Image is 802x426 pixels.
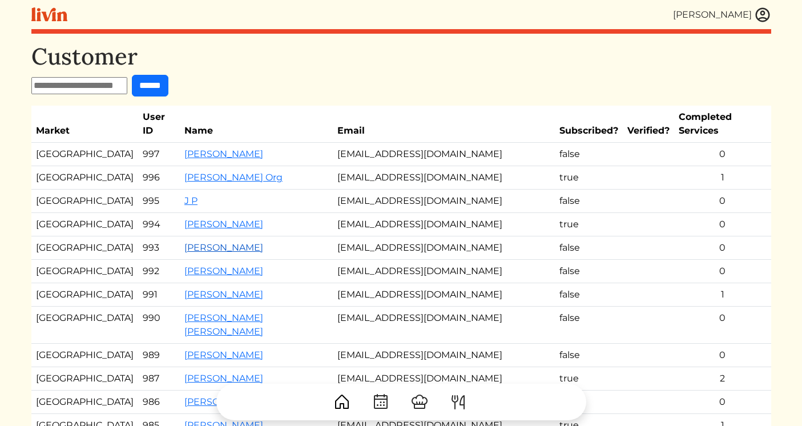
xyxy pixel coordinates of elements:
td: [GEOGRAPHIC_DATA] [31,236,138,260]
td: false [555,344,623,367]
td: [GEOGRAPHIC_DATA] [31,260,138,283]
td: [GEOGRAPHIC_DATA] [31,344,138,367]
th: Email [333,106,555,143]
td: [GEOGRAPHIC_DATA] [31,213,138,236]
img: House-9bf13187bcbb5817f509fe5e7408150f90897510c4275e13d0d5fca38e0b5951.svg [333,393,351,411]
td: [EMAIL_ADDRESS][DOMAIN_NAME] [333,260,555,283]
a: [PERSON_NAME] [184,148,263,159]
img: livin-logo-a0d97d1a881af30f6274990eb6222085a2533c92bbd1e4f22c21b4f0d0e3210c.svg [31,7,67,22]
td: 0 [674,236,771,260]
th: Subscribed? [555,106,623,143]
td: 992 [138,260,180,283]
a: [PERSON_NAME] [184,349,263,360]
a: J P [184,195,198,206]
td: [EMAIL_ADDRESS][DOMAIN_NAME] [333,166,555,190]
a: [PERSON_NAME] [184,219,263,230]
td: 990 [138,307,180,344]
td: [EMAIL_ADDRESS][DOMAIN_NAME] [333,236,555,260]
td: true [555,367,623,391]
a: [PERSON_NAME] [184,289,263,300]
td: [GEOGRAPHIC_DATA] [31,166,138,190]
a: [PERSON_NAME] [184,266,263,276]
th: Verified? [623,106,674,143]
td: [EMAIL_ADDRESS][DOMAIN_NAME] [333,213,555,236]
td: true [555,166,623,190]
div: [PERSON_NAME] [673,8,752,22]
td: 987 [138,367,180,391]
img: user_account-e6e16d2ec92f44fc35f99ef0dc9cddf60790bfa021a6ecb1c896eb5d2907b31c.svg [754,6,771,23]
td: 0 [674,344,771,367]
td: [EMAIL_ADDRESS][DOMAIN_NAME] [333,190,555,213]
img: ForkKnife-55491504ffdb50bab0c1e09e7649658475375261d09fd45db06cec23bce548bf.svg [449,393,468,411]
td: 993 [138,236,180,260]
td: 995 [138,190,180,213]
td: false [555,143,623,166]
th: User ID [138,106,180,143]
td: true [555,213,623,236]
td: 989 [138,344,180,367]
td: [EMAIL_ADDRESS][DOMAIN_NAME] [333,143,555,166]
td: false [555,190,623,213]
td: 1 [674,283,771,307]
a: [PERSON_NAME] [184,242,263,253]
td: [EMAIL_ADDRESS][DOMAIN_NAME] [333,367,555,391]
a: [PERSON_NAME] [184,373,263,384]
img: ChefHat-a374fb509e4f37eb0702ca99f5f64f3b6956810f32a249b33092029f8484b388.svg [410,393,429,411]
td: false [555,236,623,260]
td: 1 [674,166,771,190]
td: 991 [138,283,180,307]
a: [PERSON_NAME] [PERSON_NAME] [184,312,263,337]
td: [EMAIL_ADDRESS][DOMAIN_NAME] [333,307,555,344]
td: 0 [674,307,771,344]
td: [GEOGRAPHIC_DATA] [31,283,138,307]
td: false [555,307,623,344]
td: 997 [138,143,180,166]
td: [GEOGRAPHIC_DATA] [31,190,138,213]
img: CalendarDots-5bcf9d9080389f2a281d69619e1c85352834be518fbc73d9501aef674afc0d57.svg [372,393,390,411]
td: 0 [674,260,771,283]
a: [PERSON_NAME] Org [184,172,283,183]
td: false [555,260,623,283]
td: 0 [674,213,771,236]
td: 994 [138,213,180,236]
td: [GEOGRAPHIC_DATA] [31,143,138,166]
td: [EMAIL_ADDRESS][DOMAIN_NAME] [333,283,555,307]
td: 0 [674,190,771,213]
td: 2 [674,367,771,391]
th: Market [31,106,138,143]
td: false [555,283,623,307]
td: [GEOGRAPHIC_DATA] [31,307,138,344]
td: 0 [674,143,771,166]
td: [GEOGRAPHIC_DATA] [31,367,138,391]
th: Completed Services [674,106,771,143]
td: 996 [138,166,180,190]
td: [EMAIL_ADDRESS][DOMAIN_NAME] [333,344,555,367]
h1: Customer [31,43,771,70]
th: Name [180,106,333,143]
